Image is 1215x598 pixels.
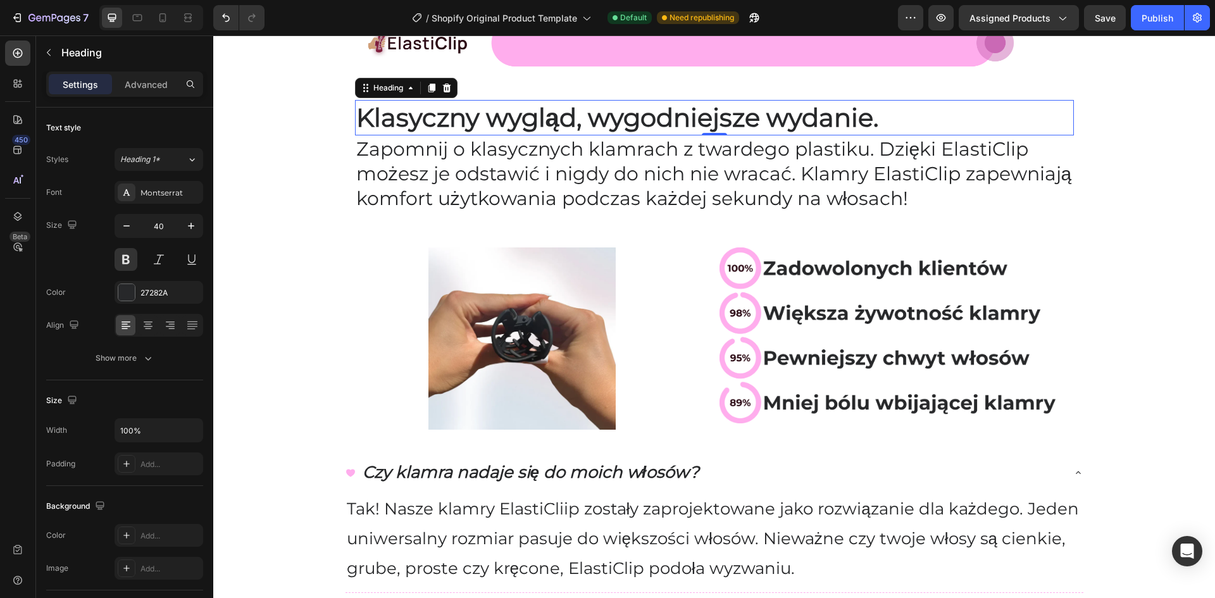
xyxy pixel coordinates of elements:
[1095,13,1116,23] span: Save
[9,232,30,242] div: Beta
[426,11,429,25] span: /
[213,35,1215,598] iframe: Design area
[215,212,402,394] img: gempages_585949737115452189-0bc8f848-577a-4724-87c0-ccb8febb865c.png
[46,317,82,334] div: Align
[12,135,30,145] div: 450
[115,148,203,171] button: Heading 1*
[620,12,647,23] span: Default
[1172,536,1202,566] div: Open Intercom Messenger
[120,154,160,165] span: Heading 1*
[46,392,80,409] div: Size
[83,10,89,25] p: 7
[1142,11,1173,25] div: Publish
[46,458,75,470] div: Padding
[46,563,68,574] div: Image
[147,425,489,450] div: Rich Text Editor. Editing area: main
[506,212,881,388] img: gempages_585949737115452189-f4a29cc0-3168-4cef-b28b-89fb3c01d364.png
[140,459,200,470] div: Add...
[213,5,265,30] div: Undo/Redo
[46,498,108,515] div: Background
[61,45,198,60] p: Heading
[63,78,98,91] p: Settings
[140,563,200,575] div: Add...
[149,427,487,448] p: Czy klamra nadaje się do moich włosów?
[46,154,68,165] div: Styles
[140,287,200,299] div: 27282A
[46,122,81,134] div: Text style
[134,463,866,543] span: Tak! Nasze klamry ElastiCliip zostały zaprojektowane jako rozwiązanie dla każdego. Jeden uniwersa...
[46,347,203,370] button: Show more
[959,5,1079,30] button: Assigned Products
[432,11,577,25] span: Shopify Original Product Template
[96,352,154,364] div: Show more
[140,530,200,542] div: Add...
[5,5,94,30] button: 7
[46,425,67,436] div: Width
[125,78,168,91] p: Advanced
[969,11,1050,25] span: Assigned Products
[46,217,80,234] div: Size
[46,187,62,198] div: Font
[115,419,202,442] input: Auto
[670,12,734,23] span: Need republishing
[1084,5,1126,30] button: Save
[140,187,200,199] div: Montserrat
[46,287,66,298] div: Color
[1131,5,1184,30] button: Publish
[46,530,66,541] div: Color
